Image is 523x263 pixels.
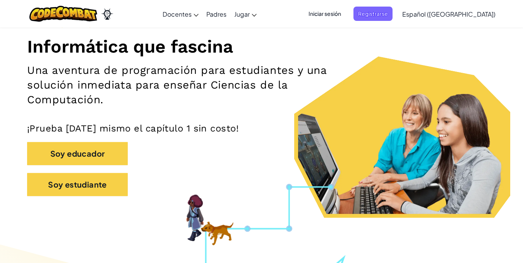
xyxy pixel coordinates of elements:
[230,3,261,24] a: Jugar
[27,63,341,107] h2: Una aventura de programación para estudiantes y una solución inmediata para enseñar Ciencias de l...
[27,36,496,57] h1: Informática que fascina
[202,3,230,24] a: Padres
[101,8,113,20] img: Ozaria
[234,10,250,18] span: Jugar
[27,123,496,134] p: ¡Prueba [DATE] mismo el capítulo 1 sin costo!
[163,10,192,18] span: Docentes
[304,7,346,21] button: Iniciar sesión
[27,142,128,165] button: Soy educador
[402,10,496,18] span: Español ([GEOGRAPHIC_DATA])
[29,6,97,22] img: CodeCombat logo
[27,173,128,196] button: Soy estudiante
[353,7,393,21] button: Registrarse
[398,3,499,24] a: Español ([GEOGRAPHIC_DATA])
[159,3,202,24] a: Docentes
